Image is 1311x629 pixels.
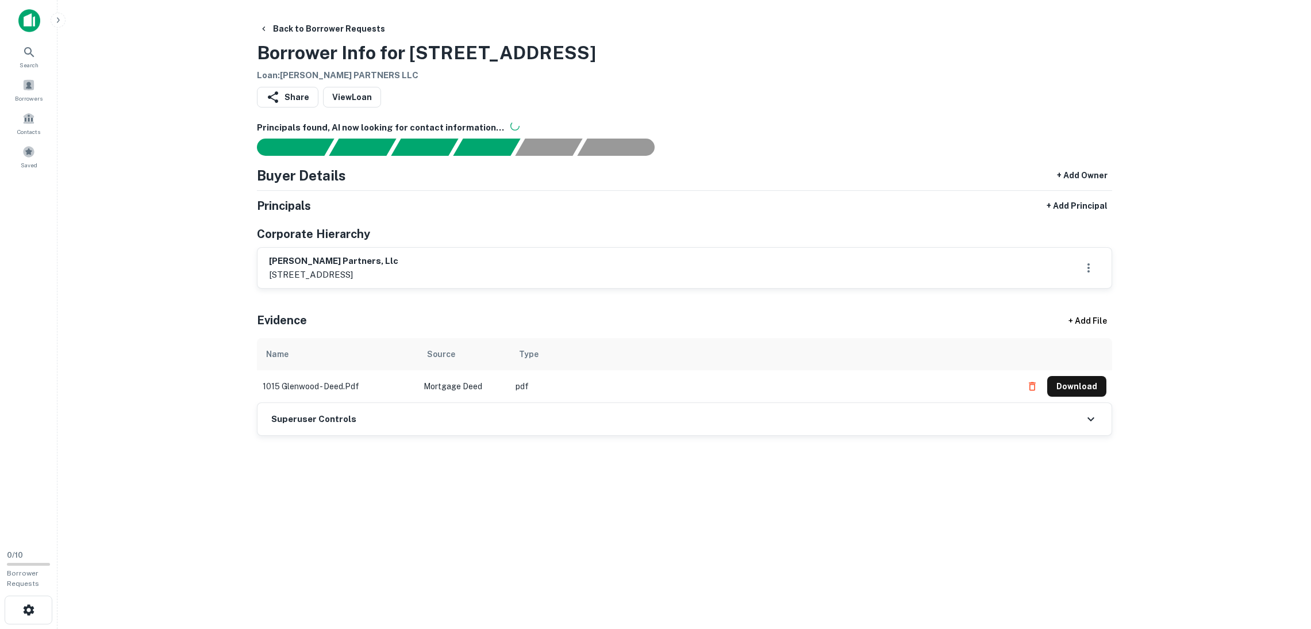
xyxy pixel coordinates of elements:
span: 0 / 10 [7,551,23,559]
th: Type [510,338,1016,370]
button: + Add Owner [1052,165,1112,186]
div: Name [266,347,289,361]
a: Search [3,41,54,72]
h4: Buyer Details [257,165,346,186]
h3: Borrower Info for [STREET_ADDRESS] [257,39,596,67]
button: Back to Borrower Requests [255,18,390,39]
a: ViewLoan [323,87,381,108]
h5: Principals [257,197,311,214]
div: + Add File [1048,310,1128,331]
span: Borrower Requests [7,569,39,588]
h6: Loan : [PERSON_NAME] PARTNERS LLC [257,69,596,82]
button: Delete file [1022,377,1043,396]
div: Documents found, AI parsing details... [391,139,458,156]
th: Name [257,338,418,370]
button: + Add Principal [1042,195,1112,216]
td: 1015 glenwood - deed.pdf [257,370,418,402]
a: Saved [3,141,54,172]
button: Download [1047,376,1106,397]
th: Source [418,338,510,370]
div: Principals found, AI now looking for contact information... [453,139,520,156]
a: Borrowers [3,74,54,105]
p: [STREET_ADDRESS] [269,268,398,282]
td: Mortgage Deed [418,370,510,402]
img: capitalize-icon.png [18,9,40,32]
a: Contacts [3,108,54,139]
button: Share [257,87,318,108]
h6: Principals found, AI now looking for contact information... [257,121,1112,135]
div: scrollable content [257,338,1112,402]
div: Principals found, still searching for contact information. This may take time... [515,139,582,156]
td: pdf [510,370,1016,402]
div: Source [427,347,455,361]
h6: [PERSON_NAME] partners, llc [269,255,398,268]
h6: Superuser Controls [271,413,356,426]
div: Sending borrower request to AI... [243,139,329,156]
h5: Corporate Hierarchy [257,225,370,243]
div: AI fulfillment process complete. [578,139,668,156]
div: Your request is received and processing... [329,139,396,156]
span: Borrowers [15,94,43,103]
div: Type [519,347,539,361]
span: Contacts [17,127,40,136]
span: Search [20,60,39,70]
span: Saved [21,160,37,170]
h5: Evidence [257,312,307,329]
